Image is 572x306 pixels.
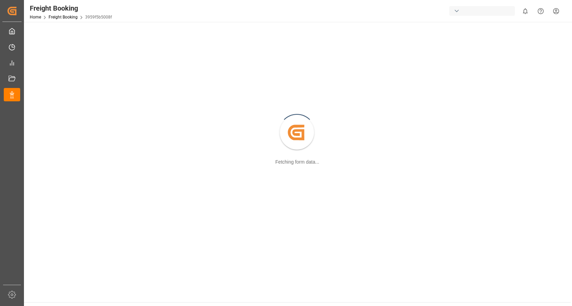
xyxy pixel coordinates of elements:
button: show 0 new notifications [518,3,533,19]
a: Freight Booking [49,15,78,20]
a: Home [30,15,41,20]
div: Freight Booking [30,3,112,13]
div: Fetching form data... [275,158,319,166]
button: Help Center [533,3,548,19]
